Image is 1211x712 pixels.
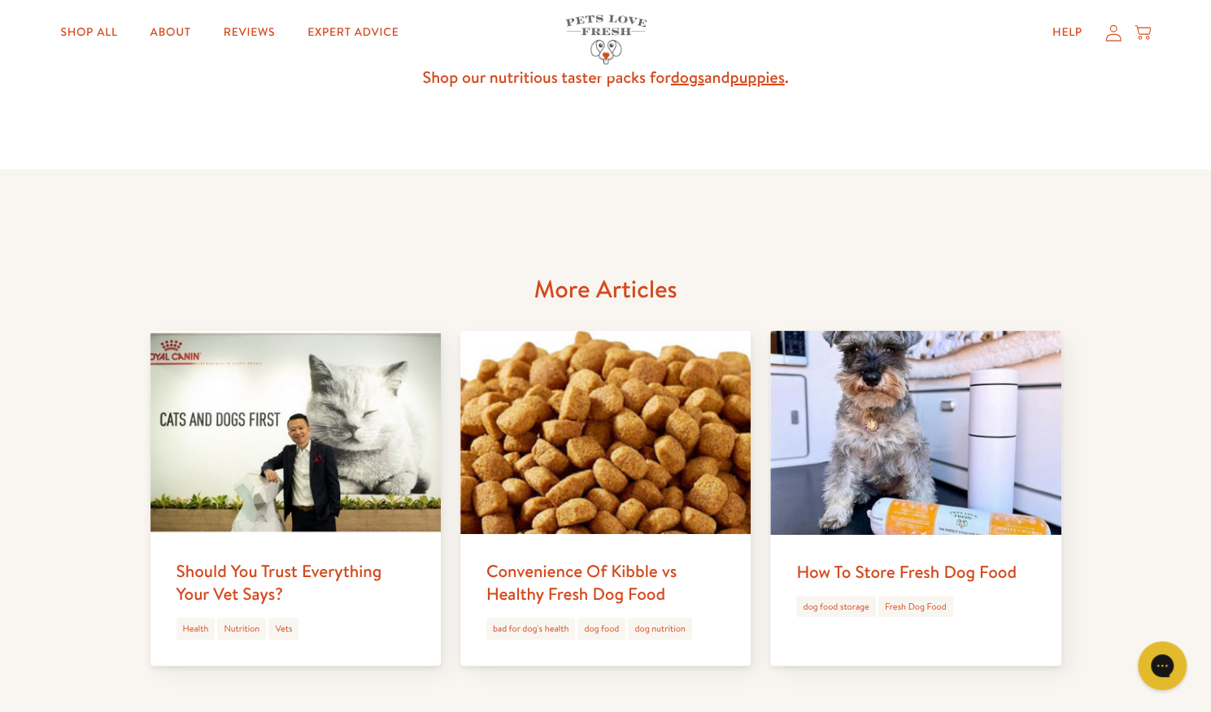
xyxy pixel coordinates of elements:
a: About [137,16,204,49]
img: Should You Trust Everything Your Vet Says? [150,331,441,534]
a: Help [1039,16,1096,49]
a: Health [183,622,209,635]
h2: More Articles [150,273,1061,305]
a: Shop All [47,16,130,49]
strong: Shop our nutritious taster packs for and . [422,67,788,89]
a: puppies [730,67,784,89]
a: Nutrition [224,622,259,635]
iframe: Gorgias live chat messenger [1130,636,1195,696]
a: Expert Advice [294,16,412,49]
a: dog nutrition [634,622,685,635]
a: dogs [671,67,704,89]
a: dog food storage [803,600,869,613]
img: Convenience Of Kibble vs Healthy Fresh Dog Food [460,331,751,534]
a: Fresh Dog Food [885,600,947,613]
a: Vets [275,622,292,635]
a: bad for dog's health [493,622,568,635]
img: Pets Love Fresh [565,15,647,64]
a: dog food [584,622,619,635]
a: Reviews [211,16,288,49]
a: Should You Trust Everything Your Vet Says? [176,559,382,605]
a: How To Store Fresh Dog Food [796,560,1017,584]
img: How To Store Fresh Dog Food [770,331,1061,534]
a: Convenience Of Kibble vs Healthy Fresh Dog Food [486,559,677,605]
